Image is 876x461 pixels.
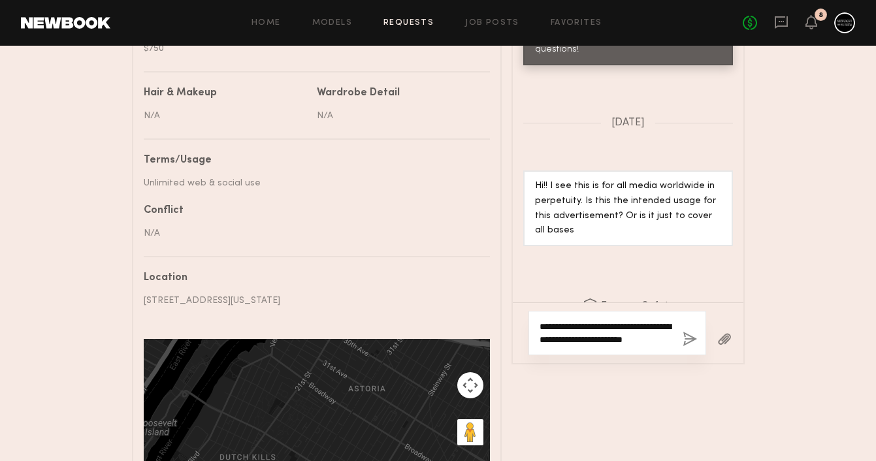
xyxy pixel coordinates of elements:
[317,88,400,99] div: Wardrobe Detail
[144,206,480,216] div: Conflict
[144,227,480,240] div: N/A
[144,109,307,123] div: N/A
[551,19,602,27] a: Favorites
[317,109,480,123] div: N/A
[465,19,519,27] a: Job Posts
[583,298,673,315] span: For your Safety
[312,19,352,27] a: Models
[383,19,434,27] a: Requests
[144,273,480,283] div: Location
[144,155,480,166] div: Terms/Usage
[535,179,721,239] div: Hi!! I see this is for all media worldwide in perpetuity. Is this the intended usage for this adv...
[144,176,480,190] div: Unlimited web & social use
[457,372,483,398] button: Map camera controls
[457,419,483,445] button: Drag Pegman onto the map to open Street View
[144,42,480,56] div: $750
[251,19,281,27] a: Home
[144,88,217,99] div: Hair & Makeup
[819,12,823,19] div: 8
[611,118,645,129] span: [DATE]
[144,294,480,308] div: [STREET_ADDRESS][US_STATE]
